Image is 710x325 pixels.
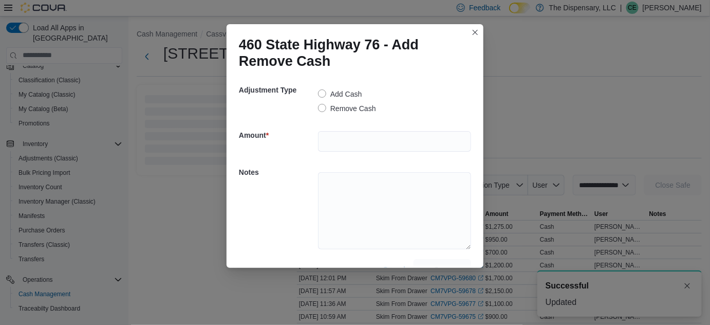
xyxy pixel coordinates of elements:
button: Cancel [379,259,409,280]
span: Save [434,264,451,275]
h5: Amount [239,125,316,146]
h5: Notes [239,162,316,183]
span: Cancel [383,264,405,275]
h5: Adjustment Type [239,80,316,100]
button: Save [414,259,471,280]
label: Remove Cash [318,102,376,115]
button: Closes this modal window [469,26,481,39]
h1: 460 State Highway 76 - Add Remove Cash [239,37,463,69]
label: Add Cash [318,88,362,100]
